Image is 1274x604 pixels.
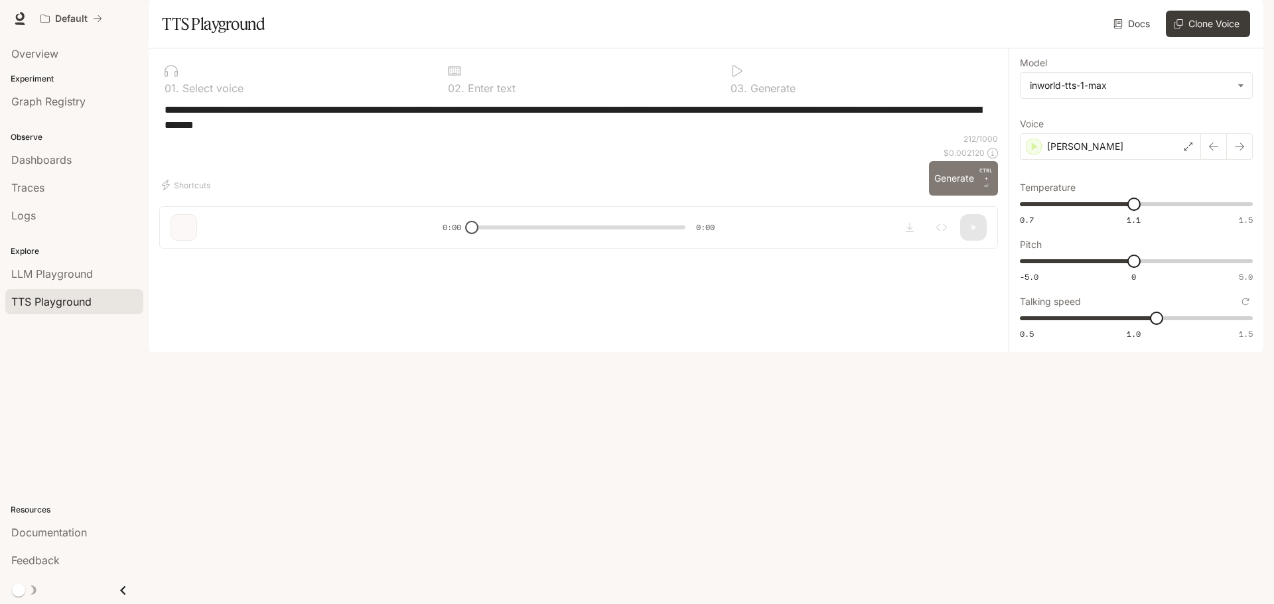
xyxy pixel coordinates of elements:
[1239,328,1253,339] span: 1.5
[1239,271,1253,282] span: 5.0
[1166,11,1250,37] button: Clone Voice
[979,166,993,190] p: ⏎
[944,147,985,158] p: $ 0.002120
[1020,297,1081,306] p: Talking speed
[179,83,244,93] p: Select voice
[747,83,796,93] p: Generate
[1021,73,1252,98] div: inworld-tts-1-max
[1020,328,1034,339] span: 0.5
[162,11,265,37] h1: TTS Playground
[55,13,88,25] p: Default
[1020,240,1042,249] p: Pitch
[464,83,516,93] p: Enter text
[963,133,998,145] p: 212 / 1000
[1238,294,1253,309] button: Reset to default
[1131,271,1136,282] span: 0
[165,83,179,93] p: 0 1 .
[1239,214,1253,225] span: 1.5
[35,5,108,32] button: All workspaces
[159,174,216,196] button: Shortcuts
[1030,79,1231,92] div: inworld-tts-1-max
[1127,328,1141,339] span: 1.0
[1020,58,1047,68] p: Model
[1127,214,1141,225] span: 1.1
[1020,119,1044,129] p: Voice
[1047,140,1123,153] p: [PERSON_NAME]
[448,83,464,93] p: 0 2 .
[929,161,998,196] button: GenerateCTRL +⏎
[1020,183,1076,192] p: Temperature
[731,83,747,93] p: 0 3 .
[1111,11,1155,37] a: Docs
[1020,271,1038,282] span: -5.0
[1020,214,1034,225] span: 0.7
[979,166,993,182] p: CTRL +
